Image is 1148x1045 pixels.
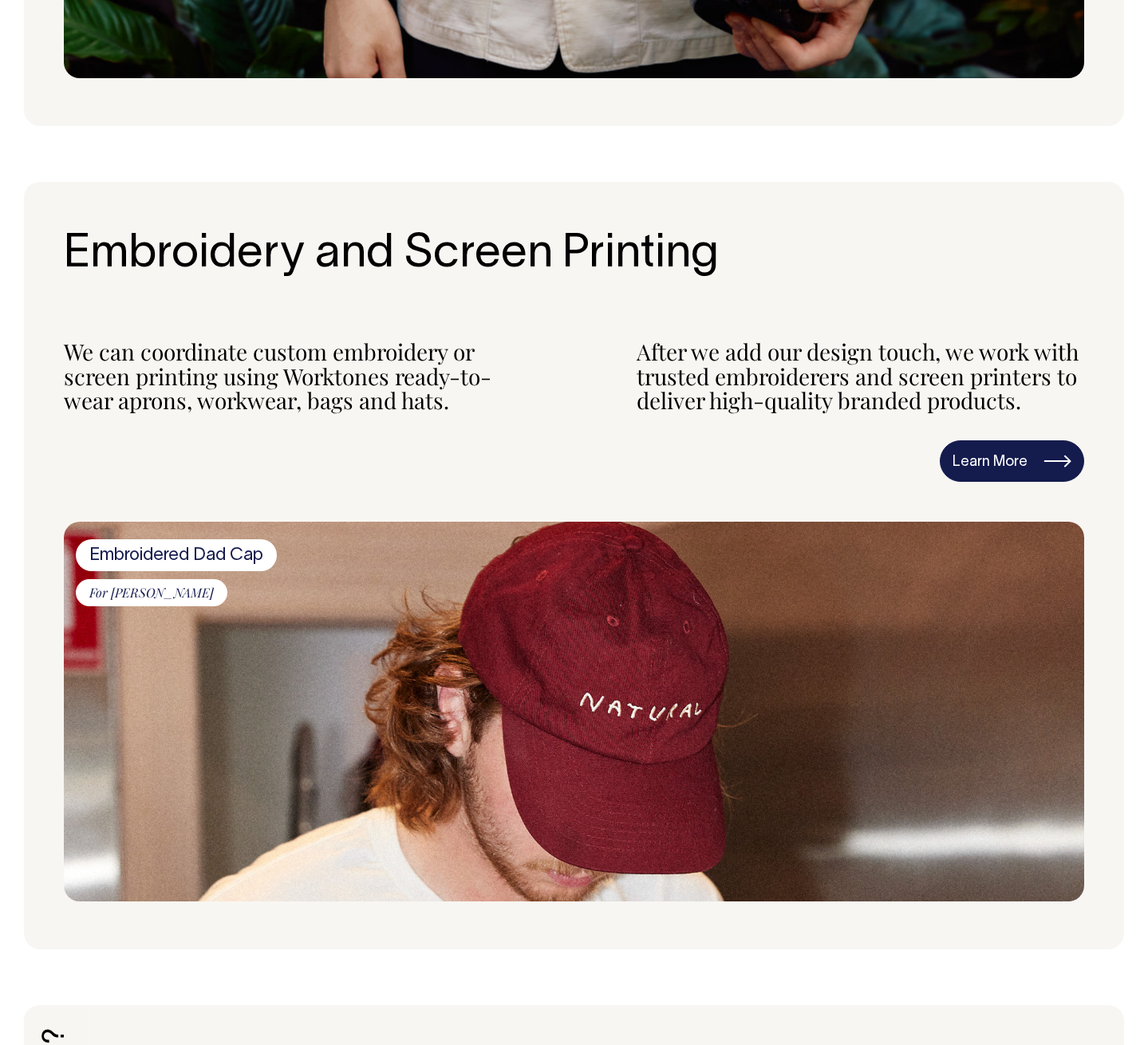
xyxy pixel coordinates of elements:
div: We can coordinate custom embroidery or screen printing using Worktones ready-to-wear aprons, work... [64,340,512,413]
a: Learn More [940,440,1084,482]
img: Embroidery and Screen Printing [64,522,1084,901]
div: After we add our design touch, we work with trusted embroiderers and screen printers to deliver h... [637,340,1085,413]
span: Embroidered Dad Cap [76,539,277,571]
h2: Embroidery and Screen Printing [64,230,1084,281]
span: For [PERSON_NAME] [76,579,227,606]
